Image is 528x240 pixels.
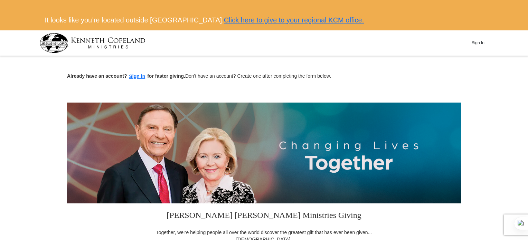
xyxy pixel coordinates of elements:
[224,16,364,24] a: Click here to give to your regional KCM office.
[152,203,376,229] h3: [PERSON_NAME] [PERSON_NAME] Ministries Giving
[127,73,148,80] button: Sign in
[468,38,488,48] button: Sign In
[40,10,489,30] div: It looks like you’re located outside [GEOGRAPHIC_DATA].
[40,33,145,53] img: kcm-header-logo.svg
[67,73,185,79] strong: Already have an account? for faster giving.
[67,73,461,80] p: Don't have an account? Create one after completing the form below.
